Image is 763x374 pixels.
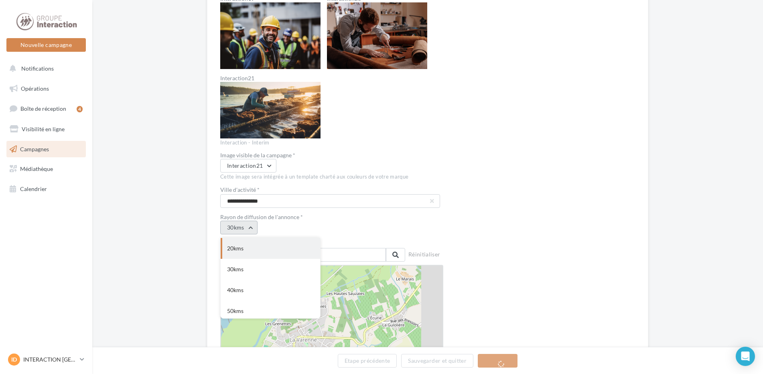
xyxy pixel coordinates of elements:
a: Boîte de réception4 [5,100,87,117]
a: Médiathèque [5,161,87,177]
a: ID INTERACTION [GEOGRAPHIC_DATA] [6,352,86,367]
div: Interaction - Interim [220,139,443,146]
label: Interaction21 [220,75,321,81]
div: Cette image sera intégrée à un template charté aux couleurs de votre marque [220,173,443,181]
a: Visibilité en ligne [5,121,87,138]
div: 4 [77,106,83,112]
button: Réinitialiser [405,250,444,261]
span: Visibilité en ligne [22,126,65,132]
button: Nouvelle campagne [6,38,86,52]
button: Notifications [5,60,84,77]
img: Interaction20 [327,2,427,69]
div: 30kms [221,259,320,280]
p: INTERACTION [GEOGRAPHIC_DATA] [23,356,77,364]
span: Boîte de réception [20,105,66,112]
label: Ville d'activité * [220,187,437,193]
button: Etape précédente [338,354,397,368]
div: Open Intercom Messenger [736,347,755,366]
button: Interaction21 [220,159,276,173]
button: 30kms [220,221,258,234]
img: Interaction21 [220,82,321,138]
div: 20kms [221,238,320,259]
div: Image visible de la campagne * [220,152,443,158]
span: Calendrier [20,185,47,192]
span: Notifications [21,65,54,72]
a: Opérations [5,80,87,97]
span: Campagnes [20,145,49,152]
button: Sauvegarder et quitter [401,354,473,368]
div: Rayon de diffusion de l'annonce * [220,214,443,220]
a: Campagnes [5,141,87,158]
span: Médiathèque [20,165,53,172]
span: Opérations [21,85,49,92]
div: 40kms [221,280,320,301]
a: Calendrier [5,181,87,197]
span: ID [11,356,17,364]
div: 50kms [221,301,320,321]
img: Interaction19 [220,2,321,69]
